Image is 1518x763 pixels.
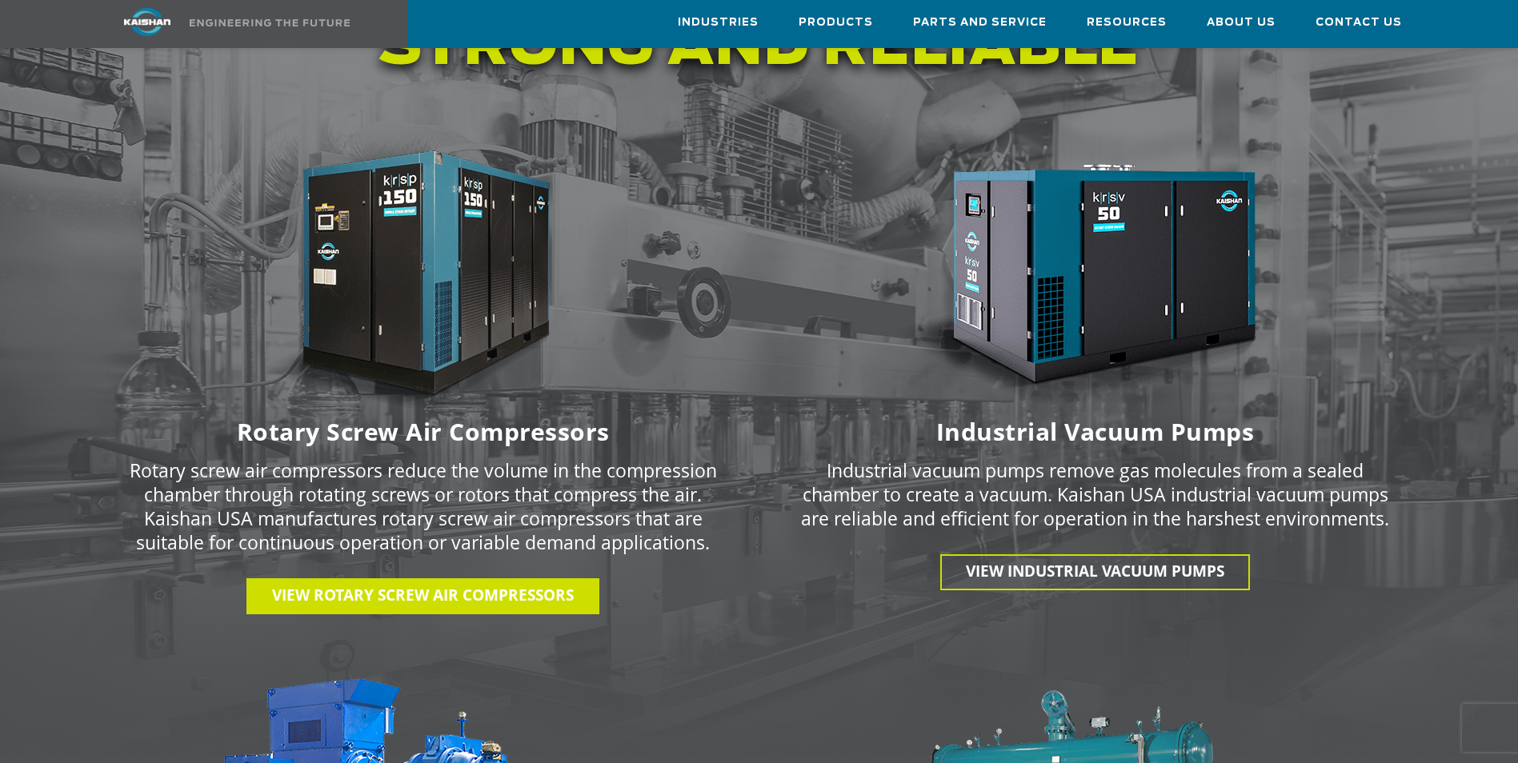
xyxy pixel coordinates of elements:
span: Resources [1087,14,1167,32]
span: Products [799,14,873,32]
p: Rotary screw air compressors reduce the volume in the compression chamber through rotating screws... [129,458,718,554]
a: About Us [1207,1,1276,44]
span: View INDUSTRIAL VACUUM PUMPS [966,561,1224,581]
p: Industrial vacuum pumps remove gas molecules from a sealed chamber to create a vacuum. Kaishan US... [801,458,1390,530]
span: Strong and reliable [378,18,1140,75]
span: Parts and Service [913,14,1047,32]
a: Contact Us [1316,1,1402,44]
img: Engineering the future [190,19,350,26]
a: Industries [678,1,759,44]
a: Products [799,1,873,44]
span: About Us [1207,14,1276,32]
h6: Rotary Screw Air Compressors [97,421,750,442]
span: Contact Us [1316,14,1402,32]
img: krsp150 [223,145,623,413]
a: View Rotary Screw Air Compressors [246,578,599,614]
img: kaishan logo [87,8,207,36]
a: Parts and Service [913,1,1047,44]
span: Industries [678,14,759,32]
span: View Rotary Screw Air Compressors [272,585,574,605]
h6: Industrial Vacuum Pumps [769,421,1422,442]
a: Resources [1087,1,1167,44]
a: View INDUSTRIAL VACUUM PUMPS [940,554,1250,590]
img: krsv50 [895,145,1296,413]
